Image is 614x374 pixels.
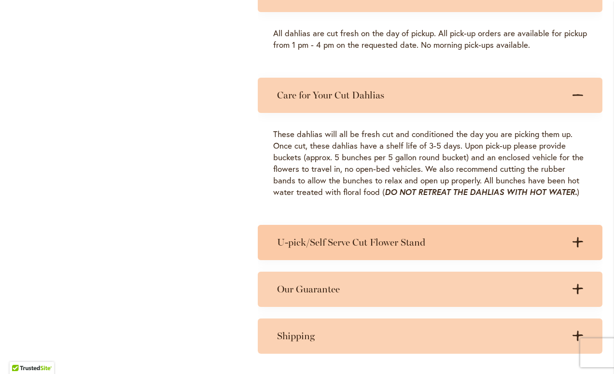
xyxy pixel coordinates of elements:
p: These dahlias will all be fresh cut and conditioned the day you are picking them up. Once cut, th... [273,128,587,198]
h3: Care for Your Cut Dahlias [277,89,564,101]
summary: Shipping [258,319,602,354]
summary: Our Guarantee [258,272,602,307]
h3: Shipping [277,330,564,342]
summary: U-pick/Self Serve Cut Flower Stand [258,225,602,260]
summary: Care for Your Cut Dahlias [258,78,602,113]
strong: DO NOT RETREAT THE DAHLIAS WITH HOT WATER. [385,186,577,197]
h3: Our Guarantee [277,283,564,295]
h3: U-pick/Self Serve Cut Flower Stand [277,236,564,249]
p: All dahlias are cut fresh on the day of pickup. All pick-up orders are available for pickup from ... [273,28,587,51]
